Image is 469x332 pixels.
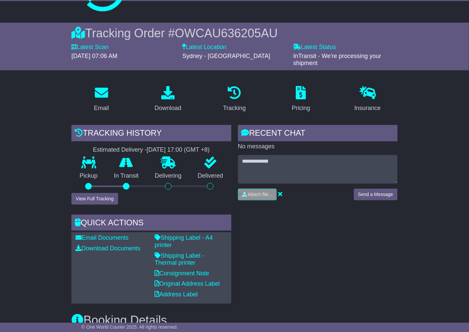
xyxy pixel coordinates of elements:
[71,314,398,327] h3: Booking Details
[71,146,231,154] div: Estimated Delivery -
[155,252,204,266] a: Shipping Label - Thermal printer
[147,172,190,180] p: Delivering
[355,104,381,113] div: Insurance
[71,26,398,40] div: Tracking Order #
[150,84,186,115] a: Download
[147,146,210,154] div: [DATE] 17:00 (GMT +8)
[219,84,250,115] a: Tracking
[75,245,140,252] a: Download Documents
[182,53,270,59] span: Sydney - [GEOGRAPHIC_DATA]
[71,44,108,51] label: Latest Scan
[89,84,113,115] a: Email
[292,104,310,113] div: Pricing
[155,270,209,277] a: Consignment Note
[155,104,181,113] div: Download
[75,234,129,241] a: Email Documents
[155,291,198,298] a: Address Label
[106,172,147,180] p: In Transit
[71,53,118,59] span: [DATE] 07:06 AM
[71,215,231,233] div: Quick Actions
[155,234,213,248] a: Shipping Label - A4 printer
[354,189,398,200] button: Send a Message
[223,104,246,113] div: Tracking
[293,53,382,67] span: InTransit - We're processing your shipment
[81,324,178,330] span: © One World Courier 2025. All rights reserved.
[155,280,220,287] a: Original Address Label
[238,143,398,150] p: No messages
[287,84,314,115] a: Pricing
[94,104,109,113] div: Email
[350,84,385,115] a: Insurance
[71,193,118,205] button: View Full Tracking
[190,172,231,180] p: Delivered
[293,44,336,51] label: Latest Status
[182,44,226,51] label: Latest Location
[238,125,398,143] div: RECENT CHAT
[175,26,278,40] span: OWCAU636205AU
[71,172,106,180] p: Pickup
[71,125,231,143] div: Tracking history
